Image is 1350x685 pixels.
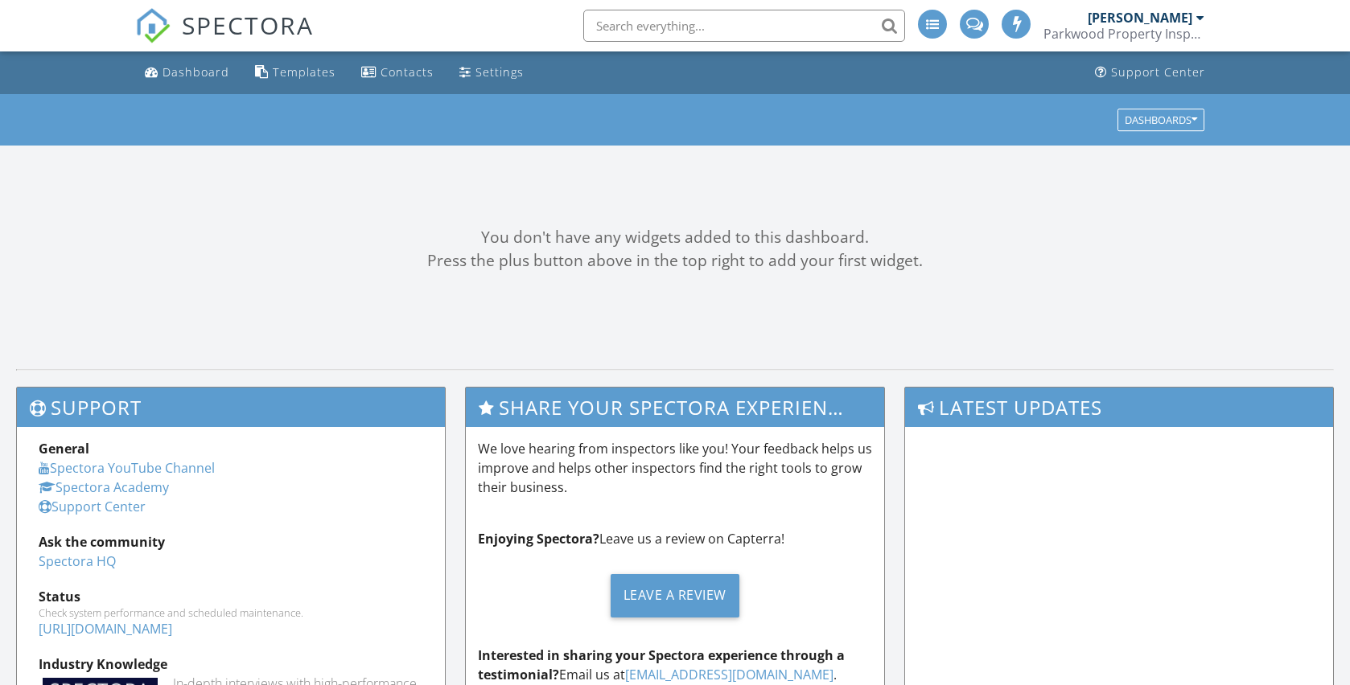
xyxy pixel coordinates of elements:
div: Dashboard [163,64,229,80]
strong: General [39,440,89,457]
div: Leave a Review [611,574,739,617]
img: The Best Home Inspection Software - Spectora [135,8,171,43]
div: Settings [475,64,524,80]
a: Dashboard [138,58,236,88]
div: You don't have any widgets added to this dashboard. [16,226,1334,249]
a: Spectora Academy [39,478,169,496]
a: Spectora YouTube Channel [39,459,215,477]
div: Templates [273,64,335,80]
a: Leave a Review [478,561,872,630]
p: Leave us a review on Capterra! [478,529,872,548]
h3: Support [17,388,445,427]
p: We love hearing from inspectors like you! Your feedback helps us improve and helps other inspecto... [478,439,872,497]
div: Parkwood Property Inspections [1043,26,1204,42]
a: [URL][DOMAIN_NAME] [39,620,172,638]
div: Ask the community [39,532,423,552]
a: Support Center [39,498,146,515]
button: Dashboards [1117,109,1204,131]
div: Status [39,587,423,606]
div: Press the plus button above in the top right to add your first widget. [16,249,1334,273]
div: Dashboards [1125,114,1197,125]
a: Spectora HQ [39,552,116,570]
div: Support Center [1111,64,1205,80]
div: [PERSON_NAME] [1088,10,1192,26]
div: Industry Knowledge [39,654,423,674]
a: Settings [453,58,530,88]
h3: Latest Updates [905,388,1333,427]
div: Contacts [381,64,434,80]
h3: Share Your Spectora Experience [466,388,884,427]
div: Check system performance and scheduled maintenance. [39,606,423,619]
a: Contacts [355,58,440,88]
a: [EMAIL_ADDRESS][DOMAIN_NAME] [625,666,833,683]
a: SPECTORA [135,22,314,55]
a: Support Center [1089,58,1212,88]
p: Email us at . [478,646,872,684]
input: Search everything... [583,10,905,42]
strong: Enjoying Spectora? [478,530,599,548]
strong: Interested in sharing your Spectora experience through a testimonial? [478,646,845,683]
span: SPECTORA [182,8,314,42]
a: Templates [249,58,342,88]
